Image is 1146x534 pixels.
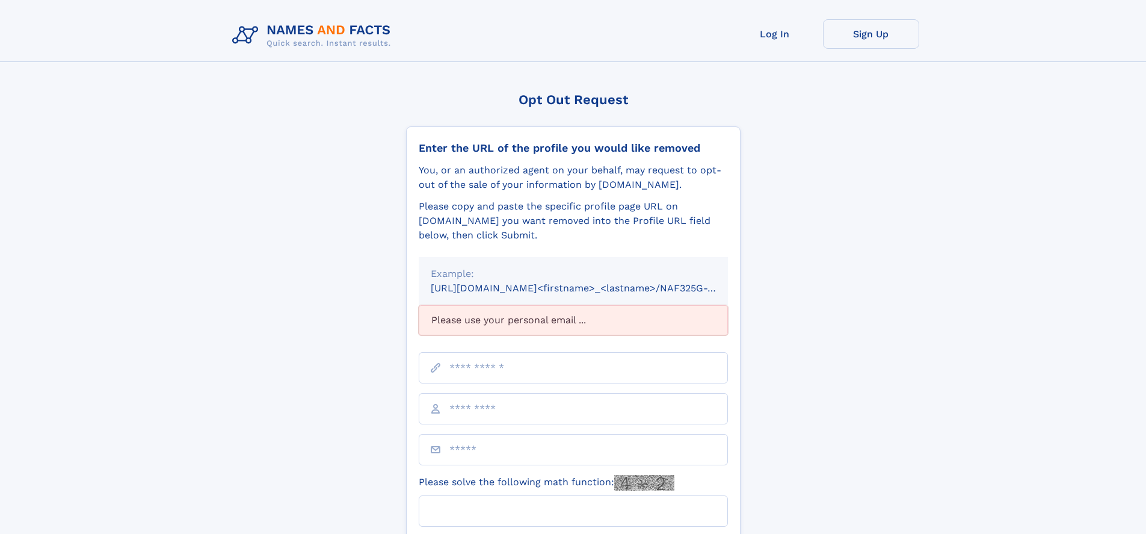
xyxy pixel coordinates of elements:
img: Logo Names and Facts [227,19,401,52]
div: Enter the URL of the profile you would like removed [419,141,728,155]
div: Please copy and paste the specific profile page URL on [DOMAIN_NAME] you want removed into the Pr... [419,199,728,243]
small: [URL][DOMAIN_NAME]<firstname>_<lastname>/NAF325G-xxxxxxxx [431,282,751,294]
div: Please use your personal email ... [419,305,728,335]
div: Example: [431,267,716,281]
label: Please solve the following math function: [419,475,674,491]
div: You, or an authorized agent on your behalf, may request to opt-out of the sale of your informatio... [419,163,728,192]
div: Opt Out Request [406,92,741,107]
a: Log In [727,19,823,49]
a: Sign Up [823,19,919,49]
